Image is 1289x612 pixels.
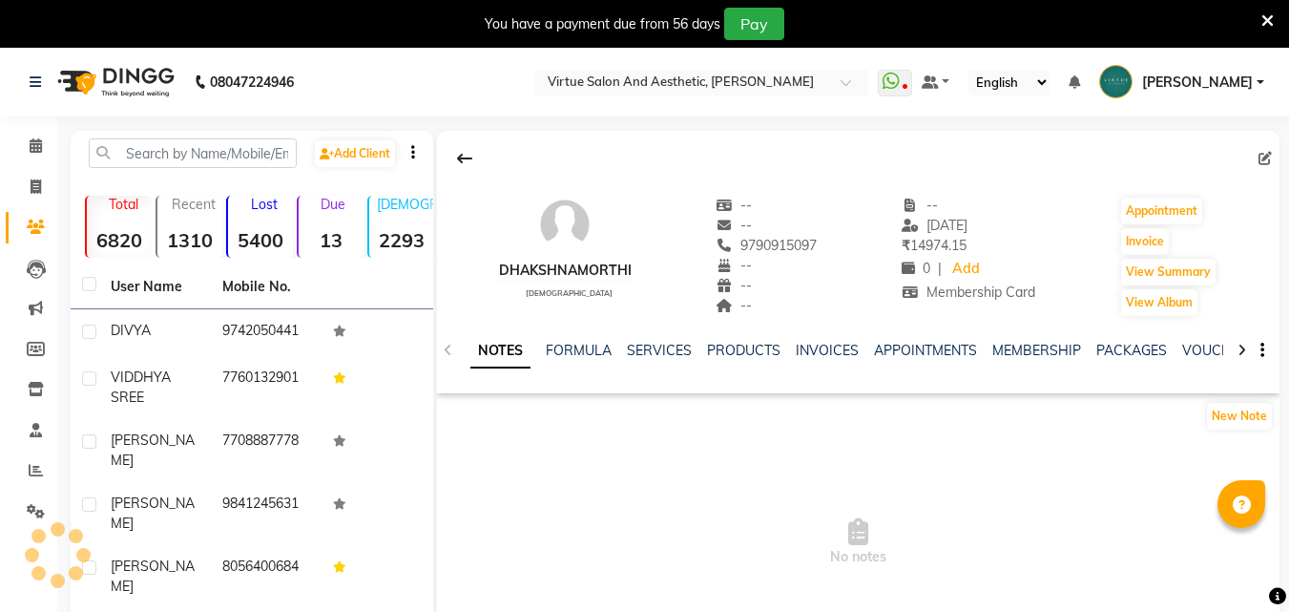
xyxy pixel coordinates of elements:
[369,228,434,252] strong: 2293
[94,196,152,213] p: Total
[717,237,818,254] span: 9790915097
[211,482,322,545] td: 9841245631
[902,237,910,254] span: ₹
[1142,73,1253,93] span: [PERSON_NAME]
[99,265,211,309] th: User Name
[949,256,983,283] a: Add
[445,140,485,177] div: Back to Client
[236,196,293,213] p: Lost
[536,196,593,253] img: avatar
[724,8,784,40] button: Pay
[211,356,322,419] td: 7760132901
[707,342,780,359] a: PRODUCTS
[211,265,322,309] th: Mobile No.
[1121,259,1216,285] button: View Summary
[211,545,322,608] td: 8056400684
[211,309,322,356] td: 9742050441
[377,196,434,213] p: [DEMOGRAPHIC_DATA]
[796,342,859,359] a: INVOICES
[315,140,395,167] a: Add Client
[111,432,195,469] span: [PERSON_NAME]
[111,322,151,339] span: DIVYA
[299,228,364,252] strong: 13
[1096,342,1167,359] a: PACKAGES
[165,196,222,213] p: Recent
[210,55,294,109] b: 08047224946
[902,260,930,277] span: 0
[111,495,195,532] span: [PERSON_NAME]
[526,288,613,298] span: [DEMOGRAPHIC_DATA]
[87,228,152,252] strong: 6820
[111,369,171,406] span: VIDDHYA SREE
[717,257,753,274] span: --
[992,342,1081,359] a: MEMBERSHIP
[902,237,967,254] span: 14974.15
[157,228,222,252] strong: 1310
[302,196,364,213] p: Due
[49,55,179,109] img: logo
[902,197,938,214] span: --
[499,261,632,281] div: DHAKSHNAMORTHI
[228,228,293,252] strong: 5400
[1182,342,1258,359] a: VOUCHERS
[211,419,322,482] td: 7708887778
[1121,228,1169,255] button: Invoice
[717,217,753,234] span: --
[874,342,977,359] a: APPOINTMENTS
[1207,403,1272,430] button: New Note
[717,297,753,314] span: --
[717,277,753,294] span: --
[717,197,753,214] span: --
[546,342,612,359] a: FORMULA
[902,284,1035,301] span: Membership Card
[485,14,720,34] div: You have a payment due from 56 days
[1121,198,1202,224] button: Appointment
[111,558,195,595] span: [PERSON_NAME]
[1099,65,1133,98] img: Vignesh
[938,259,942,279] span: |
[470,334,530,369] a: NOTES
[89,138,297,168] input: Search by Name/Mobile/Email/Code
[627,342,692,359] a: SERVICES
[902,217,967,234] span: [DATE]
[1121,289,1197,316] button: View Album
